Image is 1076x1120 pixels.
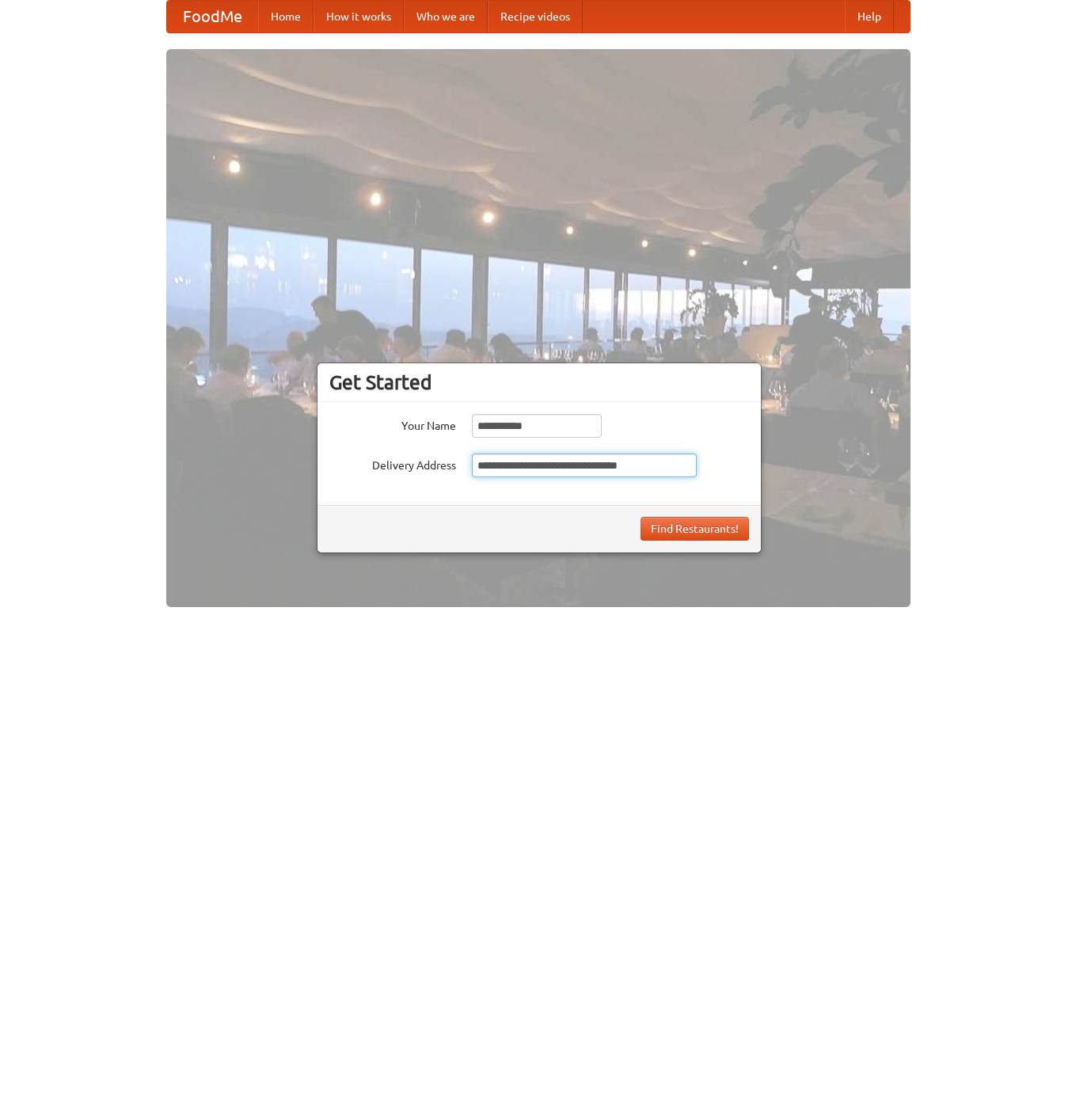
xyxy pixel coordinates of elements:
a: Recipe videos [488,1,583,32]
a: Who we are [404,1,488,32]
h3: Get Started [329,370,749,394]
label: Your Name [329,414,456,434]
button: Find Restaurants! [641,517,749,541]
a: Home [258,1,314,32]
label: Delivery Address [329,454,456,473]
a: FoodMe [167,1,258,32]
a: How it works [314,1,404,32]
a: Help [845,1,894,32]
